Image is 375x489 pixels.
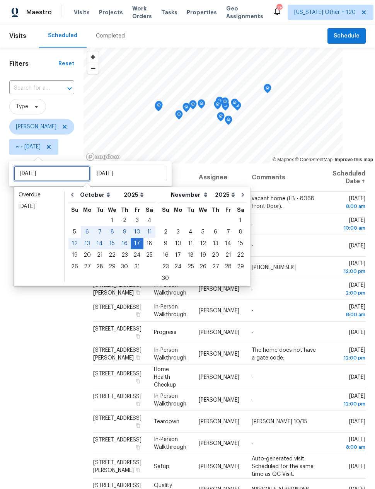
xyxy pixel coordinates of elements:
[154,437,186,450] span: In-Person Walkthrough
[66,187,78,203] button: Go to previous month
[9,60,58,68] h1: Filters
[143,215,155,226] div: 4
[143,250,155,261] div: 25
[349,330,365,335] span: [DATE]
[154,330,176,335] span: Progress
[81,227,94,237] div: 6
[81,261,94,272] div: 27
[209,249,222,261] div: Thu Nov 20 2025
[252,441,254,446] span: -
[94,226,106,238] div: Tue Oct 07 2025
[193,164,245,192] th: Assignee
[9,82,53,94] input: Search for an address...
[209,226,222,238] div: Thu Nov 06 2025
[197,249,209,261] div: Wed Nov 19 2025
[332,443,365,451] div: 8:00 am
[135,333,141,340] button: Copy Address
[214,100,222,112] div: Map marker
[172,238,184,249] div: Mon Nov 10 2025
[68,261,81,272] div: 26
[106,261,118,273] div: Wed Oct 29 2025
[159,226,172,238] div: Sun Nov 02 2025
[172,249,184,261] div: Mon Nov 17 2025
[131,238,143,249] div: Fri Oct 17 2025
[252,265,296,270] span: [PHONE_NUMBER]
[154,419,179,424] span: Teardown
[198,99,205,111] div: Map marker
[182,103,190,115] div: Map marker
[187,207,194,213] abbr: Tuesday
[87,63,99,74] button: Zoom out
[154,283,186,296] span: In-Person Walkthrough
[131,261,143,273] div: Fri Oct 31 2025
[197,227,209,237] div: 5
[93,283,141,296] span: [STREET_ADDRESS][PERSON_NAME]
[68,238,81,249] div: 12
[252,397,254,403] span: -
[118,249,131,261] div: Thu Oct 23 2025
[131,226,143,238] div: Fri Oct 10 2025
[197,226,209,238] div: Wed Nov 05 2025
[252,419,307,424] span: [PERSON_NAME] 10/15
[143,249,155,261] div: Sat Oct 25 2025
[349,419,365,424] span: [DATE]
[234,261,247,272] div: 29
[159,250,172,261] div: 16
[222,226,234,238] div: Fri Nov 07 2025
[68,250,81,261] div: 19
[143,226,155,238] div: Sat Oct 11 2025
[197,261,209,272] div: 26
[334,31,360,41] span: Schedule
[143,238,155,249] div: Sat Oct 18 2025
[154,394,186,407] span: In-Person Walkthrough
[154,366,176,387] span: Home Health Checkup
[81,226,94,238] div: Mon Oct 06 2025
[199,374,239,380] span: [PERSON_NAME]
[252,286,254,292] span: -
[159,261,172,273] div: Sun Nov 23 2025
[106,227,118,237] div: 8
[332,203,365,210] div: 8:00 am
[332,261,365,275] span: [DATE]
[332,437,365,451] span: [DATE]
[121,207,128,213] abbr: Thursday
[209,250,222,261] div: 20
[154,348,186,361] span: In-Person Walkthrough
[234,261,247,273] div: Sat Nov 29 2025
[326,164,366,192] th: Scheduled Date ↑
[68,238,81,249] div: Sun Oct 12 2025
[108,207,116,213] abbr: Wednesday
[252,308,254,314] span: -
[199,207,207,213] abbr: Wednesday
[96,32,125,40] div: Completed
[209,238,222,249] div: 13
[159,261,172,272] div: 23
[155,102,162,114] div: Map marker
[199,441,239,446] span: [PERSON_NAME]
[118,215,131,226] div: 2
[78,189,122,201] select: Month
[332,354,365,362] div: 12:00 pm
[234,249,247,261] div: Sat Nov 22 2025
[276,5,282,12] div: 772
[93,460,141,473] span: [STREET_ADDRESS][PERSON_NAME]
[74,9,90,16] span: Visits
[222,261,234,272] div: 28
[209,261,222,272] div: 27
[199,419,239,424] span: [PERSON_NAME]
[131,215,143,226] div: 3
[131,250,143,261] div: 24
[189,100,197,112] div: Map marker
[159,249,172,261] div: Sun Nov 16 2025
[264,84,271,96] div: Map marker
[86,152,120,161] a: Mapbox homepage
[68,249,81,261] div: Sun Oct 19 2025
[159,238,172,249] div: Sun Nov 09 2025
[131,238,143,249] div: 17
[14,166,90,181] input: Sat, Jan 01
[226,5,263,20] span: Geo Assignments
[94,227,106,237] div: 7
[118,227,131,237] div: 9
[237,187,249,203] button: Go to next month
[159,238,172,249] div: 9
